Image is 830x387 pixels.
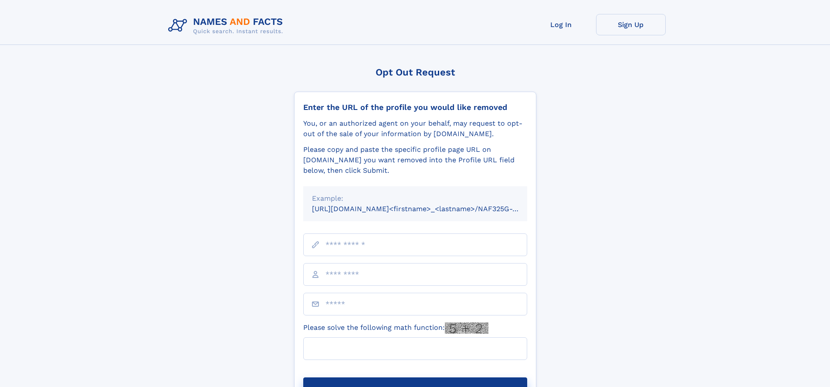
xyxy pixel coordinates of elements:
[526,14,596,35] a: Log In
[303,118,527,139] div: You, or an authorized agent on your behalf, may request to opt-out of the sale of your informatio...
[312,205,544,213] small: [URL][DOMAIN_NAME]<firstname>_<lastname>/NAF325G-xxxxxxxx
[165,14,290,38] img: Logo Names and Facts
[294,67,536,78] div: Opt Out Request
[312,193,518,204] div: Example:
[303,103,527,112] div: Enter the URL of the profile you would like removed
[303,322,488,334] label: Please solve the following math function:
[303,144,527,176] div: Please copy and paste the specific profile page URL on [DOMAIN_NAME] you want removed into the Pr...
[596,14,666,35] a: Sign Up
